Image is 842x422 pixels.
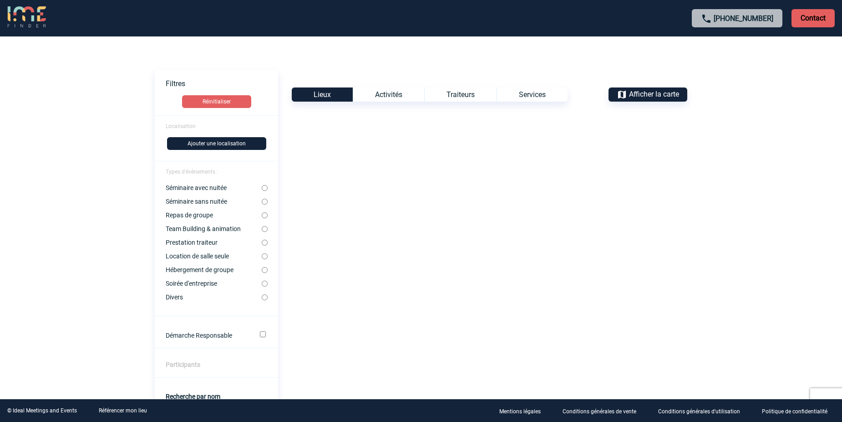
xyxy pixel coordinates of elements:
[555,407,651,415] a: Conditions générales de vente
[791,9,835,27] p: Contact
[166,293,262,301] label: Divers
[701,13,712,24] img: call-24-px.png
[166,79,278,88] p: Filtres
[755,407,842,415] a: Politique de confidentialité
[166,252,262,260] label: Location de salle seule
[166,225,262,232] label: Team Building & animation
[166,184,262,191] label: Séminaire avec nuitée
[353,87,424,102] div: Activités
[166,361,200,368] label: Participants
[166,332,247,339] label: Démarche Responsable
[166,393,220,400] label: Recherche par nom
[166,123,196,129] span: Localisation
[651,407,755,415] a: Conditions générales d'utilisation
[563,408,636,415] p: Conditions générales de vente
[155,95,278,108] a: Réinitialiser
[99,407,147,414] a: Référencer mon lieu
[424,87,497,102] div: Traiteurs
[492,407,555,415] a: Mentions légales
[166,239,262,246] label: Prestation traiteur
[762,408,827,415] p: Politique de confidentialité
[166,211,262,219] label: Repas de groupe
[260,331,266,337] input: Démarche Responsable
[7,407,77,414] div: © Ideal Meetings and Events
[166,198,262,205] label: Séminaire sans nuitée
[629,90,679,98] span: Afficher la carte
[497,87,568,102] div: Services
[166,266,262,273] label: Hébergement de groupe
[167,137,266,150] button: Ajouter une localisation
[166,169,218,175] span: Types d'évènements :
[292,87,353,102] div: Lieux
[182,95,251,108] button: Réinitialiser
[166,280,262,287] label: Soirée d'entreprise
[499,408,541,415] p: Mentions légales
[658,408,740,415] p: Conditions générales d'utilisation
[714,14,773,23] a: [PHONE_NUMBER]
